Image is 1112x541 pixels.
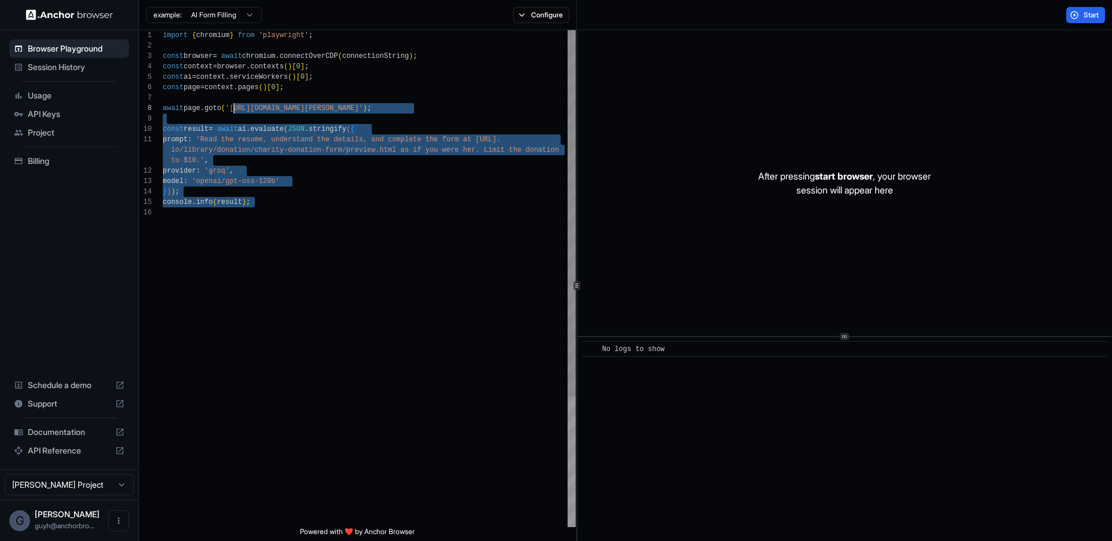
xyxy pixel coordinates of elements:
[163,73,184,81] span: const
[301,73,305,81] span: 0
[213,52,217,60] span: =
[9,105,129,123] div: API Keys
[229,31,233,39] span: }
[288,63,292,71] span: )
[217,125,238,133] span: await
[139,124,152,134] div: 10
[139,114,152,124] div: 9
[338,52,342,60] span: (
[284,125,288,133] span: (
[275,83,279,92] span: ]
[342,52,409,60] span: connectionString
[28,108,125,120] span: API Keys
[267,83,271,92] span: [
[409,52,413,60] span: )
[305,63,309,71] span: ;
[9,510,30,531] div: G
[346,125,350,133] span: (
[292,63,296,71] span: [
[167,188,171,196] span: )
[309,73,313,81] span: ;
[9,58,129,76] div: Session History
[367,104,371,112] span: ;
[196,31,230,39] span: chromium
[184,177,188,185] span: :
[163,136,188,144] span: prompt
[35,521,94,530] span: guyh@anchorbrowser.io
[139,82,152,93] div: 6
[213,63,217,71] span: =
[163,83,184,92] span: const
[300,527,415,541] span: Powered with ❤️ by Anchor Browser
[238,125,246,133] span: ai
[184,52,213,60] span: browser
[305,125,309,133] span: .
[275,52,279,60] span: .
[200,83,204,92] span: =
[196,198,213,206] span: info
[139,134,152,145] div: 11
[171,156,204,165] span: to $10.'
[204,104,221,112] span: goto
[204,167,229,175] span: 'groq'
[28,61,125,73] span: Session History
[171,146,379,154] span: io/library/donation/charity-donation-form/preview.
[28,90,125,101] span: Usage
[9,376,129,394] div: Schedule a demo
[200,104,204,112] span: .
[163,167,196,175] span: provider
[309,125,346,133] span: stringify
[28,155,125,167] span: Billing
[9,423,129,441] div: Documentation
[1066,7,1105,23] button: Start
[221,104,225,112] span: (
[184,63,213,71] span: context
[288,73,292,81] span: (
[242,198,246,206] span: )
[217,63,246,71] span: browser
[209,125,213,133] span: =
[184,73,192,81] span: ai
[184,83,200,92] span: page
[171,188,175,196] span: )
[9,394,129,413] div: Support
[296,73,300,81] span: [
[139,72,152,82] div: 5
[35,509,100,519] span: Guy Hayou
[221,52,242,60] span: await
[204,156,209,165] span: ,
[204,83,233,92] span: context
[192,177,279,185] span: 'openai/gpt-oss-120b'
[246,63,250,71] span: .
[602,345,665,353] span: No logs to show
[28,127,125,138] span: Project
[280,52,338,60] span: connectOverCDP
[163,188,167,196] span: }
[225,73,229,81] span: .
[175,188,180,196] span: ;
[246,198,250,206] span: ;
[139,103,152,114] div: 8
[9,39,129,58] div: Browser Playground
[259,83,263,92] span: (
[284,63,288,71] span: (
[271,83,275,92] span: 0
[28,445,111,456] span: API Reference
[213,198,217,206] span: (
[238,83,259,92] span: pages
[217,198,242,206] span: result
[28,379,111,391] span: Schedule a demo
[280,83,284,92] span: ;
[9,441,129,460] div: API Reference
[229,167,233,175] span: ,
[139,93,152,103] div: 7
[259,31,309,39] span: 'playwright'
[192,31,196,39] span: {
[288,125,305,133] span: JSON
[28,398,111,410] span: Support
[309,31,313,39] span: ;
[139,61,152,72] div: 4
[163,104,184,112] span: await
[379,146,559,154] span: html as if you were her. Limit the donation
[238,31,255,39] span: from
